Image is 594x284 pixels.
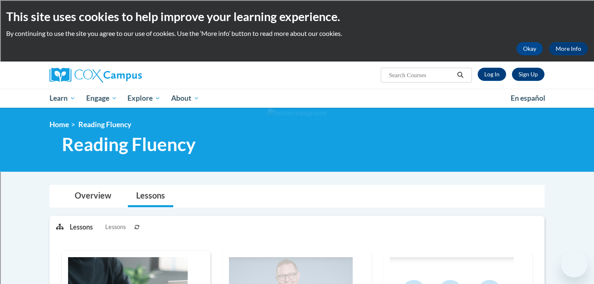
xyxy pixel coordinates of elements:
span: Learn [49,93,75,103]
iframe: Button to launch messaging window [561,251,587,277]
span: Reading Fluency [62,133,196,155]
span: Engage [86,93,117,103]
input: Search Courses [388,70,454,80]
img: Section background [268,109,326,118]
img: Cox Campus [49,68,142,83]
a: About [166,89,205,108]
a: Learn [44,89,81,108]
a: Log In [478,68,506,81]
a: Engage [81,89,123,108]
div: Main menu [37,89,557,108]
span: Explore [127,93,160,103]
button: Search [454,70,467,80]
span: About [171,93,199,103]
span: Reading Fluency [78,120,131,129]
a: Register [512,68,544,81]
a: Cox Campus [49,68,206,83]
span: En español [511,94,545,102]
a: Explore [122,89,166,108]
a: Home [49,120,69,129]
a: En español [505,90,551,107]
